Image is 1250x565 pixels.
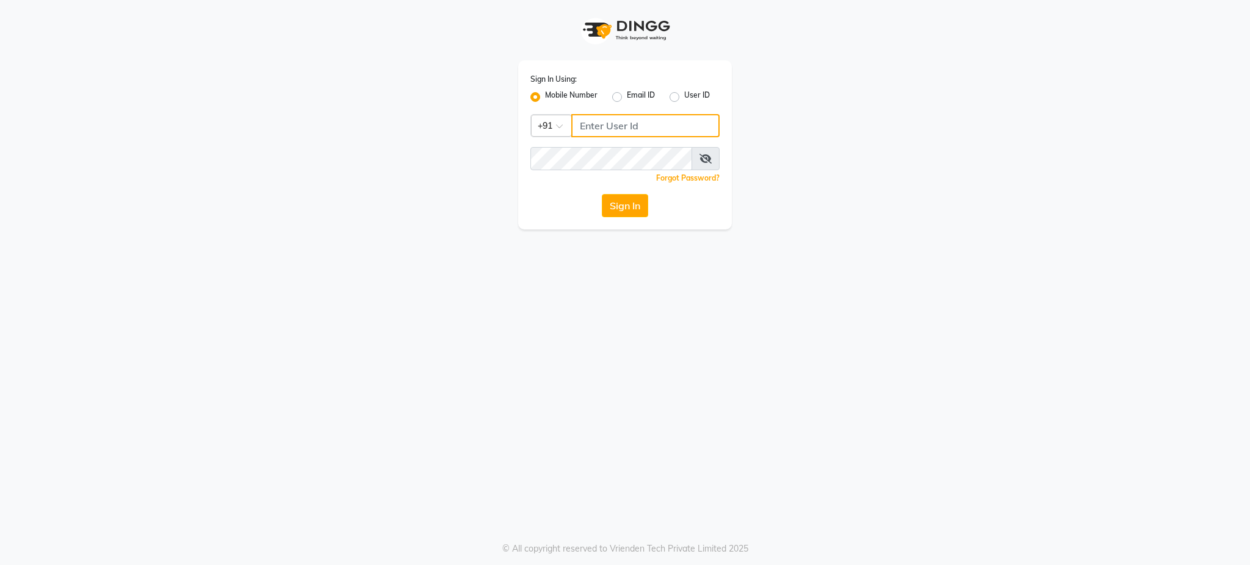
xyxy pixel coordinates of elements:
label: Email ID [627,90,655,104]
button: Sign In [602,194,648,217]
label: User ID [684,90,710,104]
input: Username [571,114,720,137]
label: Sign In Using: [530,74,577,85]
label: Mobile Number [545,90,598,104]
input: Username [530,147,692,170]
a: Forgot Password? [656,173,720,182]
img: logo1.svg [576,12,674,48]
